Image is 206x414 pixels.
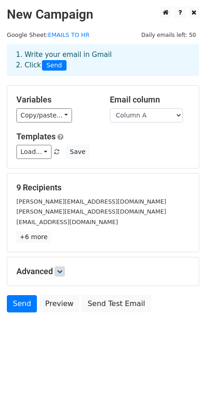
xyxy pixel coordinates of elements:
[138,30,199,40] span: Daily emails left: 50
[16,145,51,159] a: Load...
[110,95,190,105] h5: Email column
[16,208,166,215] small: [PERSON_NAME][EMAIL_ADDRESS][DOMAIN_NAME]
[48,31,89,38] a: EMAILS TO HR
[138,31,199,38] a: Daily emails left: 50
[16,132,56,141] a: Templates
[16,231,51,243] a: +6 more
[16,266,190,276] h5: Advanced
[16,108,72,123] a: Copy/paste...
[16,183,190,193] h5: 9 Recipients
[7,7,199,22] h2: New Campaign
[16,95,96,105] h5: Variables
[9,50,197,71] div: 1. Write your email in Gmail 2. Click
[16,198,166,205] small: [PERSON_NAME][EMAIL_ADDRESS][DOMAIN_NAME]
[42,60,67,71] span: Send
[7,31,89,38] small: Google Sheet:
[16,219,118,225] small: [EMAIL_ADDRESS][DOMAIN_NAME]
[39,295,79,312] a: Preview
[82,295,151,312] a: Send Test Email
[160,370,206,414] iframe: Chat Widget
[66,145,89,159] button: Save
[7,295,37,312] a: Send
